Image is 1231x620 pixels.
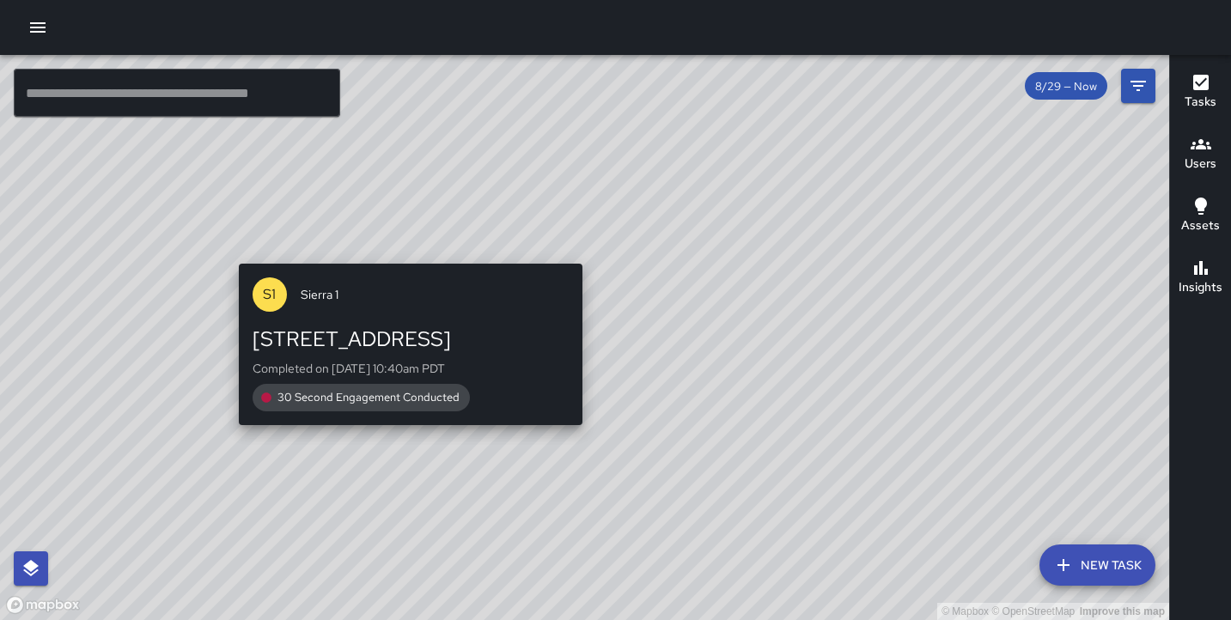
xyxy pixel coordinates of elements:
h6: Assets [1181,216,1220,235]
h6: Tasks [1185,93,1216,112]
span: Sierra 1 [301,286,569,303]
button: Filters [1121,69,1155,103]
span: 30 Second Engagement Conducted [267,390,470,404]
button: Users [1170,124,1231,185]
button: Insights [1170,247,1231,309]
button: Assets [1170,185,1231,247]
div: [STREET_ADDRESS] [253,325,569,353]
p: Completed on [DATE] 10:40am PDT [253,360,569,377]
button: Tasks [1170,62,1231,124]
span: 8/29 — Now [1025,79,1107,94]
p: S1 [263,284,276,305]
h6: Users [1185,155,1216,173]
button: New Task [1039,544,1155,586]
h6: Insights [1179,278,1222,297]
button: S1Sierra 1[STREET_ADDRESS]Completed on [DATE] 10:40am PDT30 Second Engagement Conducted [239,264,582,425]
